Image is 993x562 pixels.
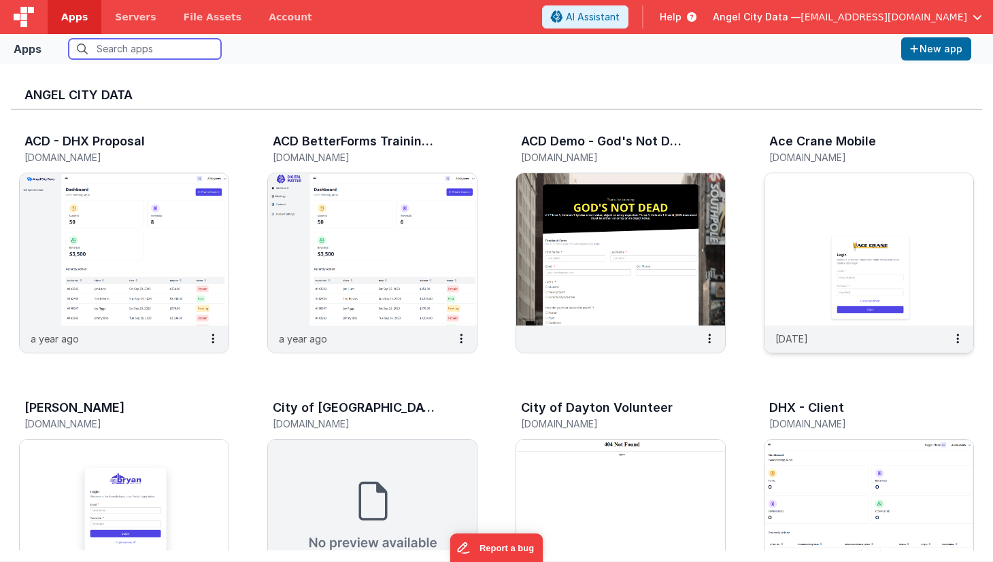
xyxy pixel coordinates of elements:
span: File Assets [184,10,242,24]
div: Apps [14,41,41,57]
h3: ACD BetterForms Training - Meetings [273,135,439,148]
h3: Angel City Data [24,88,969,102]
h5: [DOMAIN_NAME] [273,152,443,162]
span: Angel City Data — [713,10,801,24]
p: a year ago [31,332,79,346]
button: New app [901,37,971,60]
h3: [PERSON_NAME] [24,401,124,415]
h3: DHX - Client [769,401,844,415]
h5: [DOMAIN_NAME] [769,419,940,429]
h5: [DOMAIN_NAME] [769,152,940,162]
h5: [DOMAIN_NAME] [24,152,195,162]
button: AI Assistant [542,5,628,29]
h5: [DOMAIN_NAME] [24,419,195,429]
span: [EMAIL_ADDRESS][DOMAIN_NAME] [801,10,967,24]
h5: [DOMAIN_NAME] [521,152,692,162]
h5: [DOMAIN_NAME] [273,419,443,429]
h3: City of [GEOGRAPHIC_DATA] [273,401,439,415]
h3: ACD - DHX Proposal [24,135,145,148]
button: Angel City Data — [EMAIL_ADDRESS][DOMAIN_NAME] [713,10,982,24]
span: AI Assistant [566,10,620,24]
input: Search apps [69,39,221,59]
iframe: Marker.io feedback button [450,533,543,562]
span: Help [660,10,681,24]
h3: ACD Demo - God's Not Dead [521,135,688,148]
p: a year ago [279,332,327,346]
h3: Ace Crane Mobile [769,135,876,148]
h3: City of Dayton Volunteer [521,401,673,415]
p: [DATE] [775,332,808,346]
h5: [DOMAIN_NAME] [521,419,692,429]
span: Servers [115,10,156,24]
span: Apps [61,10,88,24]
